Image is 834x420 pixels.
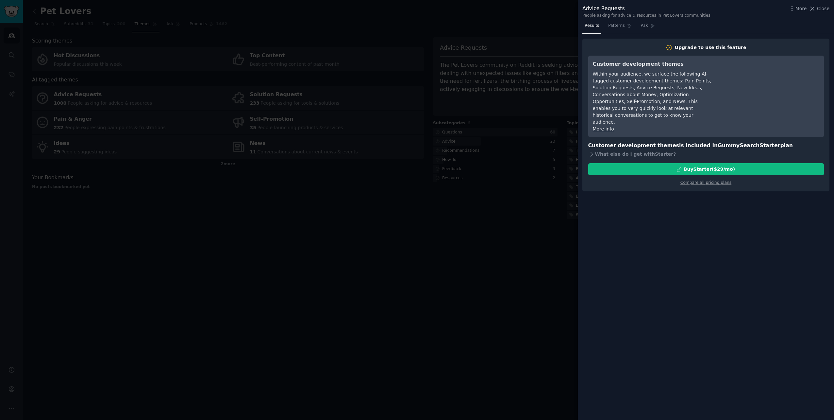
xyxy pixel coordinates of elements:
[588,142,824,150] h3: Customer development themes is included in plan
[608,23,625,29] span: Patterns
[641,23,648,29] span: Ask
[795,5,807,12] span: More
[718,142,780,149] span: GummySearch Starter
[675,44,746,51] div: Upgrade to use this feature
[585,23,599,29] span: Results
[684,166,735,173] div: Buy Starter ($ 29 /mo )
[817,5,829,12] span: Close
[582,5,710,13] div: Advice Requests
[606,21,634,34] a: Patterns
[582,21,601,34] a: Results
[680,180,731,185] a: Compare all pricing plans
[588,149,824,159] div: What else do I get with Starter ?
[809,5,829,12] button: Close
[593,71,712,126] div: Within your audience, we surface the following AI-tagged customer development themes: Pain Points...
[639,21,657,34] a: Ask
[582,13,710,19] div: People asking for advice & resources in Pet Lovers communities
[721,60,819,109] iframe: YouTube video player
[789,5,807,12] button: More
[588,163,824,175] button: BuyStarter($29/mo)
[593,126,614,131] a: More info
[593,60,712,68] h3: Customer development themes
